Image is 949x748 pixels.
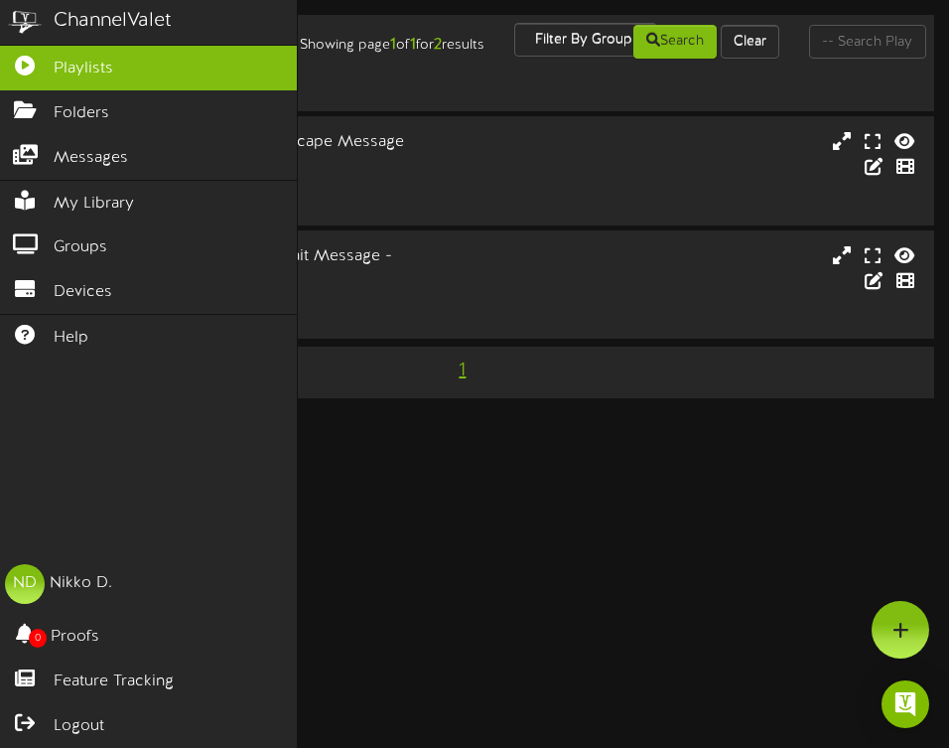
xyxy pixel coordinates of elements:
[434,36,442,54] strong: 2
[54,281,112,304] span: Devices
[50,572,112,595] div: Nikko D.
[809,25,926,59] input: -- Search Playlists by Name --
[54,7,172,36] div: ChannelValet
[54,715,104,738] span: Logout
[54,58,113,80] span: Playlists
[54,671,174,693] span: Feature Tracking
[54,102,109,125] span: Folders
[54,147,128,170] span: Messages
[454,360,471,381] span: 1
[410,36,416,54] strong: 1
[279,23,500,57] div: Showing page of for results
[51,626,99,649] span: Proofs
[721,25,779,59] button: Clear
[881,680,929,728] div: Open Intercom Messenger
[54,193,134,216] span: My Library
[54,236,107,259] span: Groups
[54,327,88,350] span: Help
[29,629,47,648] span: 0
[633,25,717,59] button: Search
[514,23,657,57] button: Filter By Group
[390,36,396,54] strong: 1
[5,564,45,604] div: ND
